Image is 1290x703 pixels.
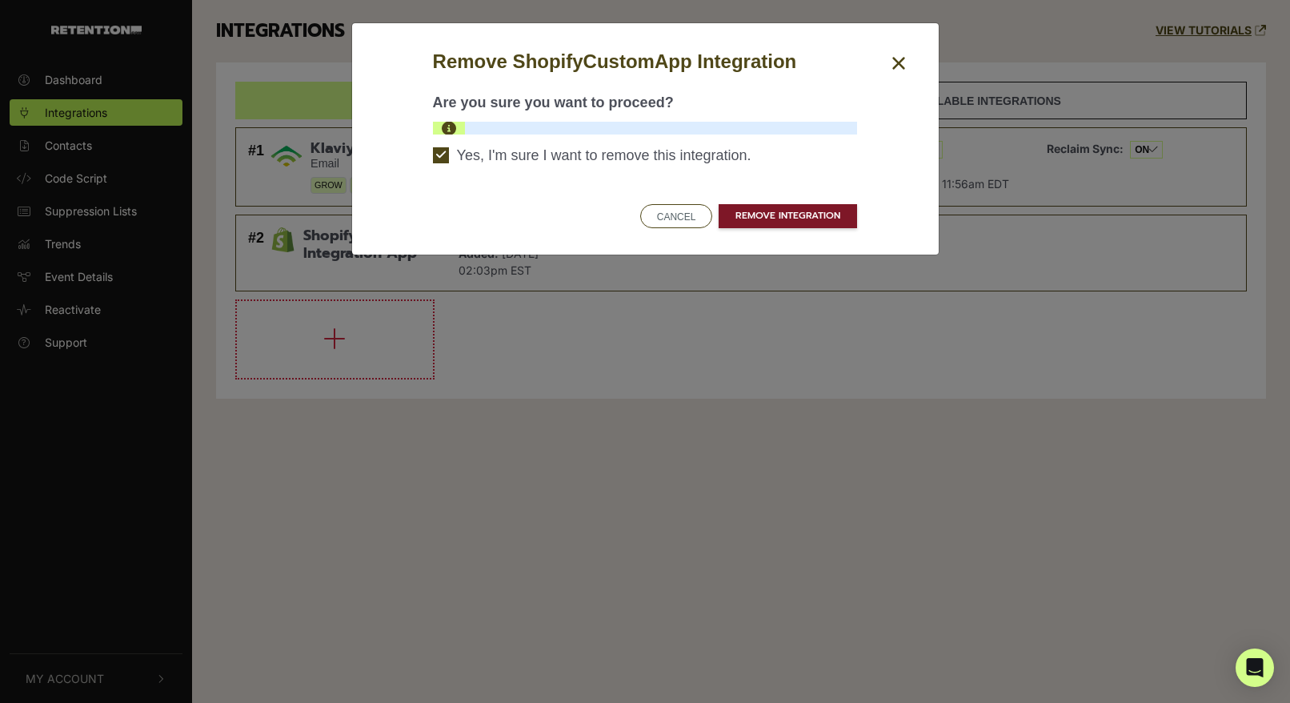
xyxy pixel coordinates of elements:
[433,47,858,76] h5: Remove ShopifyCustomApp Integration
[640,204,713,228] button: CANCEL
[433,94,674,110] strong: Are you sure you want to proceed?
[1236,649,1274,687] div: Open Intercom Messenger
[883,47,915,79] button: Close
[457,147,751,165] span: Yes, I'm sure I want to remove this integration.
[719,204,857,228] a: REMOVE INTEGRATION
